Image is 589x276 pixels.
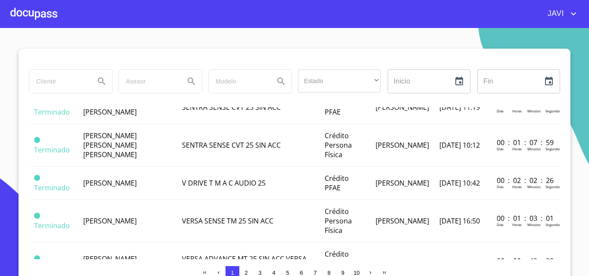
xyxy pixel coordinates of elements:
[325,174,349,192] span: Crédito PFAE
[83,178,137,188] span: [PERSON_NAME]
[354,270,360,276] span: 10
[286,270,289,276] span: 5
[34,107,70,117] span: Terminado
[83,216,137,226] span: [PERSON_NAME]
[182,254,307,273] span: VERSA ADVANCE MT 25 SIN ACC VERSA ADVANCE CVT 25 SIN ACC
[376,178,429,188] span: [PERSON_NAME]
[439,178,480,188] span: [DATE] 10:42
[497,214,555,223] p: 00 : 01 : 03 : 01
[527,109,541,113] p: Minutos
[182,140,281,150] span: SENTRA SENSE CVT 25 SIN ACC
[541,7,579,21] button: account of current user
[512,146,522,151] p: Horas
[34,183,70,192] span: Terminado
[83,254,137,273] span: [PERSON_NAME] [PERSON_NAME]
[313,270,316,276] span: 7
[512,184,522,189] p: Horas
[512,109,522,113] p: Horas
[83,131,137,159] span: [PERSON_NAME] [PERSON_NAME] [PERSON_NAME]
[300,270,303,276] span: 6
[325,207,352,235] span: Crédito Persona Física
[34,213,40,219] span: Terminado
[182,216,273,226] span: VERSA SENSE TM 25 SIN ACC
[209,70,267,93] input: search
[34,175,40,181] span: Terminado
[244,270,248,276] span: 2
[181,71,202,92] button: Search
[497,176,555,185] p: 00 : 02 : 02 : 26
[376,259,429,268] span: [PERSON_NAME]
[545,146,561,151] p: Segundos
[231,270,234,276] span: 1
[325,131,352,159] span: Crédito Persona Física
[325,98,349,117] span: Crédito PFAE
[497,146,504,151] p: Dias
[29,70,88,93] input: search
[439,102,480,112] span: [DATE] 11:19
[83,98,137,117] span: [PERSON_NAME] [PERSON_NAME]
[527,184,541,189] p: Minutos
[34,221,70,230] span: Terminado
[527,222,541,227] p: Minutos
[376,102,429,112] span: [PERSON_NAME]
[91,71,112,92] button: Search
[541,7,568,21] span: JAVI
[258,270,261,276] span: 3
[497,222,504,227] p: Dias
[272,270,275,276] span: 4
[439,140,480,150] span: [DATE] 10:12
[376,216,429,226] span: [PERSON_NAME]
[497,109,504,113] p: Dias
[182,178,266,188] span: V DRIVE T M A C AUDIO 25
[182,102,281,112] span: SENTRA SENSE CVT 25 SIN ACC
[497,138,555,147] p: 00 : 01 : 07 : 59
[439,259,480,268] span: [DATE] 15:18
[545,109,561,113] p: Segundos
[545,184,561,189] p: Segundos
[298,69,381,93] div: ​
[497,184,504,189] p: Dias
[527,146,541,151] p: Minutos
[512,222,522,227] p: Horas
[34,255,40,261] span: Terminado
[341,270,344,276] span: 9
[545,222,561,227] p: Segundos
[34,145,70,155] span: Terminado
[439,216,480,226] span: [DATE] 16:50
[271,71,291,92] button: Search
[119,70,178,93] input: search
[327,270,330,276] span: 8
[34,137,40,143] span: Terminado
[376,140,429,150] span: [PERSON_NAME]
[497,256,555,266] p: 00 : 00 : 49 : 28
